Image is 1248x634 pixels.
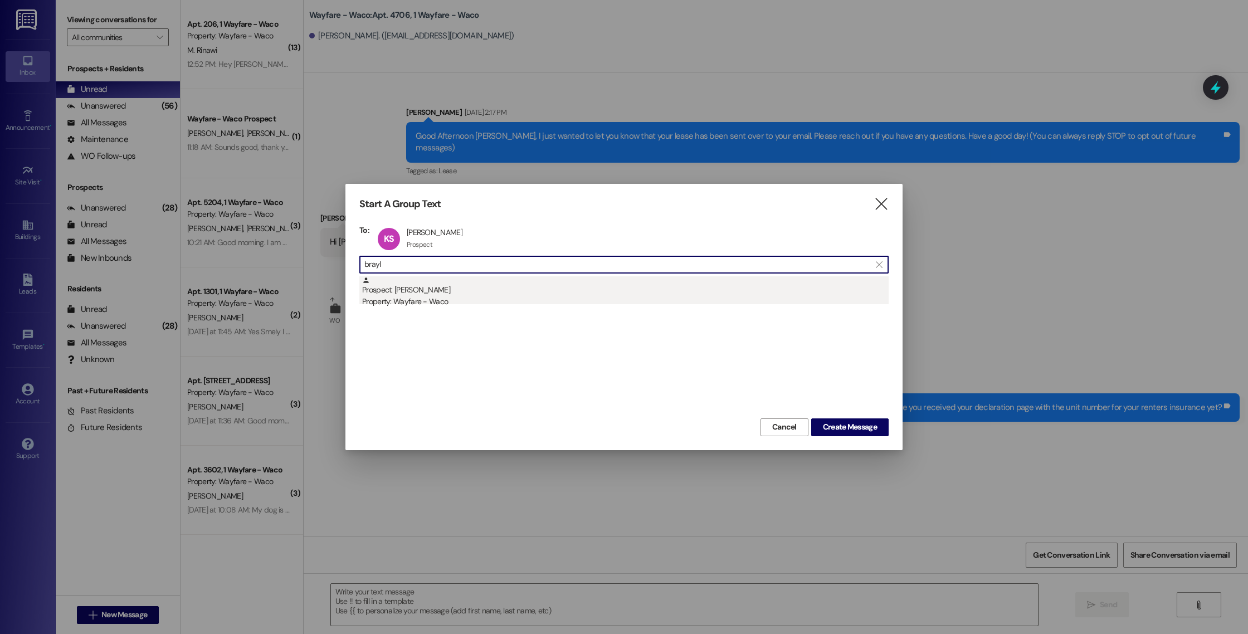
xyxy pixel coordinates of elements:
i:  [876,260,882,269]
button: Clear text [870,256,888,273]
div: Prospect [407,240,432,249]
span: KS [384,233,394,245]
button: Create Message [811,418,889,436]
div: [PERSON_NAME] [407,227,462,237]
span: Create Message [823,421,877,433]
div: Prospect: [PERSON_NAME] [362,276,889,308]
h3: To: [359,225,369,235]
input: Search for any contact or apartment [364,257,870,272]
span: Cancel [772,421,797,433]
div: Property: Wayfare - Waco [362,296,889,308]
div: Prospect: [PERSON_NAME]Property: Wayfare - Waco [359,276,889,304]
h3: Start A Group Text [359,198,441,211]
i:  [874,198,889,210]
button: Cancel [760,418,808,436]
